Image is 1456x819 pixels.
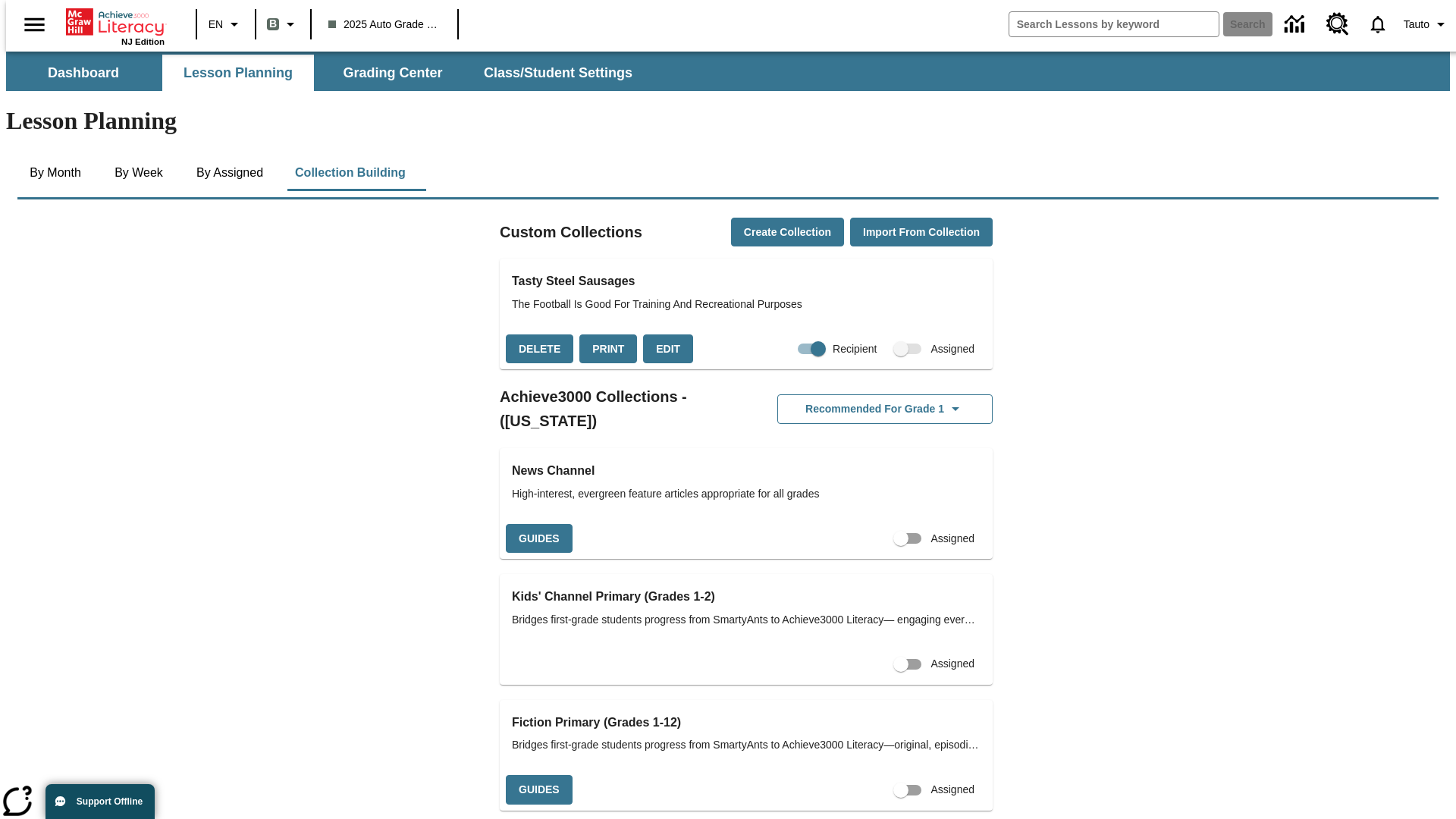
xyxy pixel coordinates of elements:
h1: Lesson Planning [6,107,1450,135]
span: The Football Is Good For Training And Recreational Purposes [512,297,981,312]
span: Bridges first-grade students progress from SmartyAnts to Achieve3000 Literacy— engaging evergreen... [512,612,981,628]
h3: Fiction Primary (Grades 1-12) [512,712,981,733]
button: Recommended for Grade 1 [777,394,993,424]
h2: Custom Collections [500,220,642,244]
span: Assigned [930,341,974,357]
h3: Kids' Channel Primary (Grades 1-2) [512,586,981,607]
span: NJ Edition [121,37,165,46]
button: Support Offline [45,784,155,819]
input: search field [1009,12,1219,36]
button: Delete [506,334,573,364]
h3: News Channel [512,460,981,482]
button: Collection Building [283,155,418,191]
button: Create Collection [731,218,844,247]
button: By Assigned [184,155,275,191]
span: B [269,14,277,33]
button: Lesson Planning [162,55,314,91]
span: Support Offline [77,796,143,807]
span: EN [209,17,223,33]
button: Guides [506,524,573,554]
button: Import from Collection [850,218,993,247]
button: Dashboard [8,55,159,91]
button: By Week [101,155,177,191]
button: By Month [17,155,93,191]
button: Boost Class color is gray green. Change class color [261,11,306,38]
span: Assigned [930,656,974,672]
span: High-interest, evergreen feature articles appropriate for all grades [512,486,981,502]
a: Resource Center, Will open in new tab [1317,4,1358,45]
a: Data Center [1276,4,1317,45]
a: Home [66,7,165,37]
h3: Tasty Steel Sausages [512,271,981,292]
button: Language: EN, Select a language [202,11,250,38]
span: Assigned [930,782,974,798]
span: Assigned [930,531,974,547]
span: Tauto [1404,17,1429,33]
button: Class/Student Settings [472,55,645,91]
span: Bridges first-grade students progress from SmartyAnts to Achieve3000 Literacy—original, episodic ... [512,737,981,753]
a: Notifications [1358,5,1398,44]
button: Profile/Settings [1398,11,1456,38]
div: SubNavbar [6,55,646,91]
h2: Achieve3000 Collections - ([US_STATE]) [500,384,746,433]
button: Grading Center [317,55,469,91]
button: Open side menu [12,2,57,47]
div: Home [66,5,165,46]
button: Guides [506,775,573,805]
span: Recipient [833,341,877,357]
span: 2025 Auto Grade 1 B [328,17,441,33]
button: Print, will open in a new window [579,334,637,364]
div: SubNavbar [6,52,1450,91]
button: Edit [643,334,693,364]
